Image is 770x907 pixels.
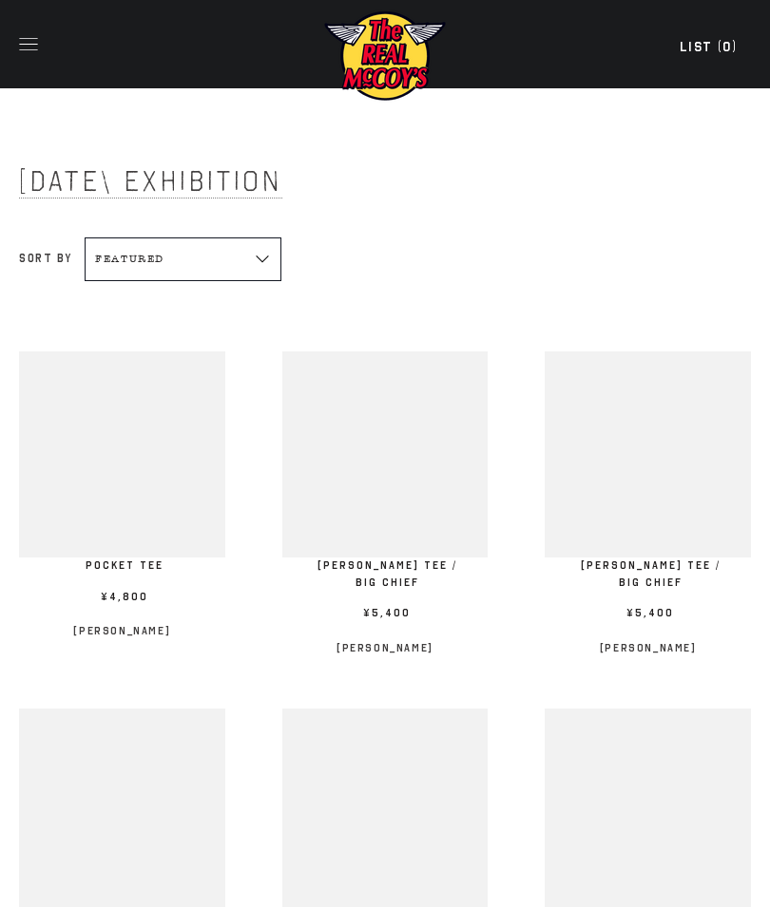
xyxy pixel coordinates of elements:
img: mccoys-exhibition [323,9,447,103]
span: [PERSON_NAME] TEE / BIG CHIEF [564,557,732,595]
span: [DATE] Exhibition [19,164,282,198]
span: [PERSON_NAME] TEE / BIG CHIEF [301,557,470,595]
span: POCKET TEE [38,557,206,579]
p: [PERSON_NAME] [545,636,751,659]
div: List ( ) [680,37,737,63]
span: ¥5,400 [301,605,470,627]
a: JOE MCCOY TEE / BIG CHIEF [PERSON_NAME] TEE / BIG CHIEF ¥5,400 [PERSON_NAME] [282,351,489,658]
a: List (0) [656,37,760,63]
label: Sort by [19,252,71,265]
a: POCKET TEE POCKET TEE ¥4,800 [PERSON_NAME] [19,351,225,642]
span: 0 [722,39,731,55]
p: [PERSON_NAME] [282,636,489,659]
p: [PERSON_NAME] [19,619,225,642]
a: JOE MCCOY TEE / BIG CHIEF [PERSON_NAME] TEE / BIG CHIEF ¥5,400 [PERSON_NAME] [545,351,751,658]
span: ¥4,800 [38,589,206,611]
span: ¥5,400 [564,605,732,627]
